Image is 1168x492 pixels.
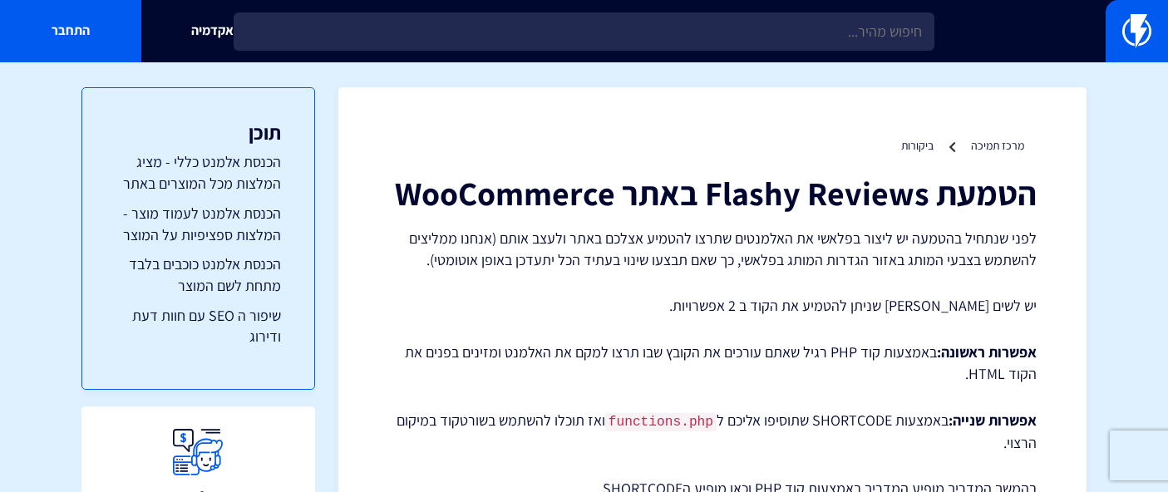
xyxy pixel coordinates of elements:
[388,175,1037,211] h1: הטמעת Flashy Reviews באתר WooCommerce
[234,12,934,51] input: חיפוש מהיר...
[901,138,934,153] a: ביקורות
[388,410,1037,454] p: באמצעות SHORTCODE שתוסיפו אליכם ל ואז תוכלו להשתמש בשורטקוד במיקום הרצוי.
[116,305,281,347] a: שיפור ה SEO עם חוות דעת ודירוג
[116,151,281,194] a: הכנסת אלמנט כללי - מציג המלצות מכל המוצרים באתר
[388,342,1037,384] p: באמצעות קוד PHP רגיל שאתם עורכים את הקובץ שבו תרצו למקם את האלמנט ומזינים בפנים את הקוד HTML.
[116,203,281,245] a: הכנסת אלמנט לעמוד מוצר - המלצות ספציפיות על המוצר
[116,121,281,143] h3: תוכן
[605,413,717,431] code: functions.php
[971,138,1024,153] a: מרכז תמיכה
[388,295,1037,317] p: יש לשים [PERSON_NAME] שניתן להטמיע את הקוד ב 2 אפשרויות.
[937,342,1037,362] strong: אפשרות ראשונה:
[116,253,281,296] a: הכנסת אלמנט כוכבים בלבד מתחת לשם המוצר
[949,411,1037,430] strong: אפשרות שנייה:
[388,228,1037,270] p: לפני שנתחיל בהטמעה יש ליצור בפלאשי את האלמנטים שתרצו להטמיע אצלכם באתר ולעצב אותם (אנחנו ממליצים ...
